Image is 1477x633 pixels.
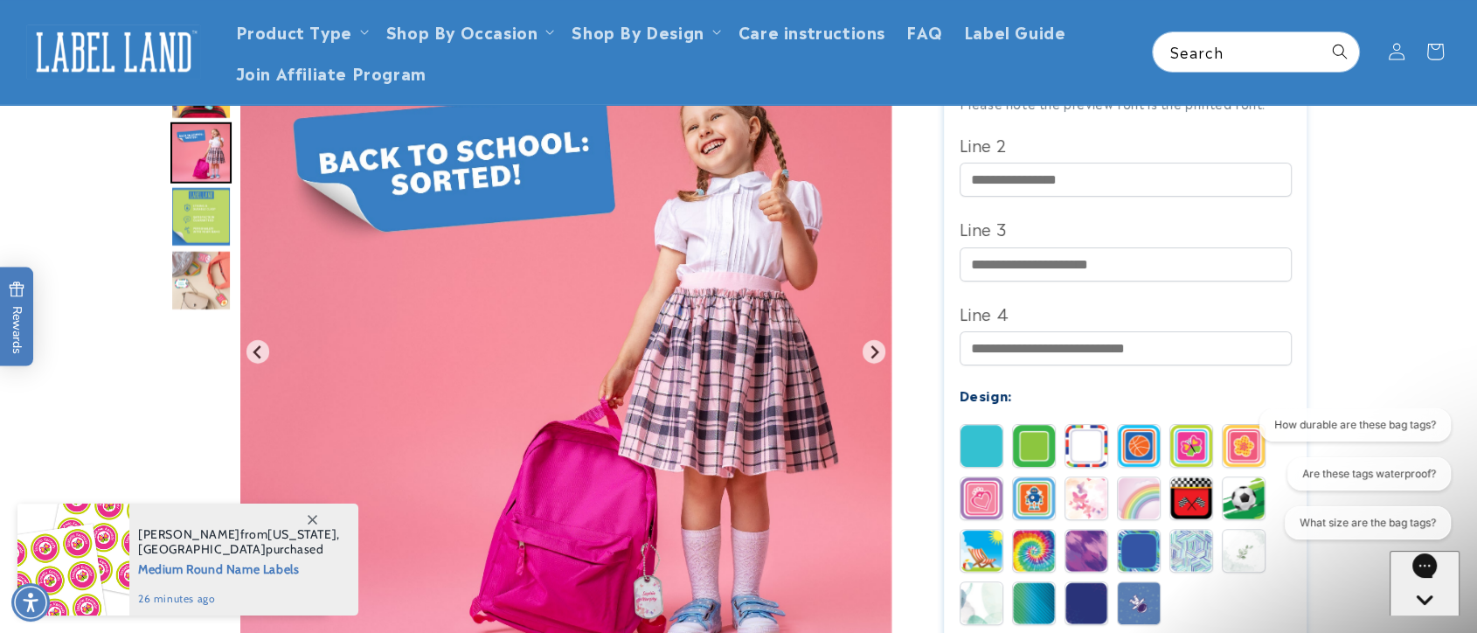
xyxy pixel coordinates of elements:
[728,10,896,52] a: Care instructions
[738,21,885,41] span: Care instructions
[170,186,232,247] img: Bag Tags - Label Land
[1013,477,1055,519] img: Robot
[863,340,886,364] button: Next slide
[1223,425,1265,467] img: Flower
[960,477,1002,519] img: Princess
[236,19,352,43] a: Product Type
[1170,530,1212,572] img: Geo
[1065,425,1107,467] img: Stripes
[1170,477,1212,519] img: Race Car
[960,385,1012,405] label: Design:
[561,10,727,52] summary: Shop By Design
[225,52,437,93] a: Join Affiliate Program
[9,282,25,354] span: Rewards
[138,526,240,542] span: [PERSON_NAME]
[170,122,232,184] img: Bag Tags - Label Land
[1013,530,1055,572] img: Tie Dye
[170,122,232,184] div: Go to slide 7
[1223,530,1265,572] img: Leaf
[1065,477,1107,519] img: Abstract Butterfly
[960,299,1292,327] label: Line 4
[11,583,50,622] div: Accessibility Menu
[964,21,1066,41] span: Label Guide
[138,527,340,557] span: from , purchased
[1013,425,1055,467] img: Border
[170,250,232,311] div: Go to slide 9
[246,340,270,364] button: Previous slide
[1118,582,1160,624] img: Galaxy
[1065,582,1107,624] img: Triangles
[26,24,201,79] img: Label Land
[960,214,1292,242] label: Line 3
[20,18,208,86] a: Label Land
[225,10,376,52] summary: Product Type
[138,557,340,579] span: Medium Round Name Labels
[960,582,1002,624] img: Watercolor
[1170,425,1212,467] img: Butterfly
[906,21,943,41] span: FAQ
[1390,551,1460,616] iframe: Gorgias live chat messenger
[953,10,1077,52] a: Label Guide
[236,62,426,82] span: Join Affiliate Program
[960,130,1292,158] label: Line 2
[170,186,232,247] div: Go to slide 8
[960,530,1002,572] img: Summer
[170,59,232,120] div: Go to slide 6
[960,425,1002,467] img: Solid
[170,59,232,120] img: Bag Tags - Label Land
[1118,425,1160,467] img: Basketball
[1118,477,1160,519] img: Rainbow
[896,10,953,52] a: FAQ
[267,526,336,542] span: [US_STATE]
[170,250,232,311] img: 3 Bag name tags chained on to 3 bags
[1223,477,1265,519] img: Soccer
[376,10,562,52] summary: Shop By Occasion
[1245,408,1460,554] iframe: Gorgias live chat conversation starters
[1118,530,1160,572] img: Strokes
[138,541,266,557] span: [GEOGRAPHIC_DATA]
[1321,32,1359,71] button: Search
[572,19,704,43] a: Shop By Design
[138,591,340,607] span: 26 minutes ago
[1065,530,1107,572] img: Brush
[386,21,538,41] span: Shop By Occasion
[1013,582,1055,624] img: Gradient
